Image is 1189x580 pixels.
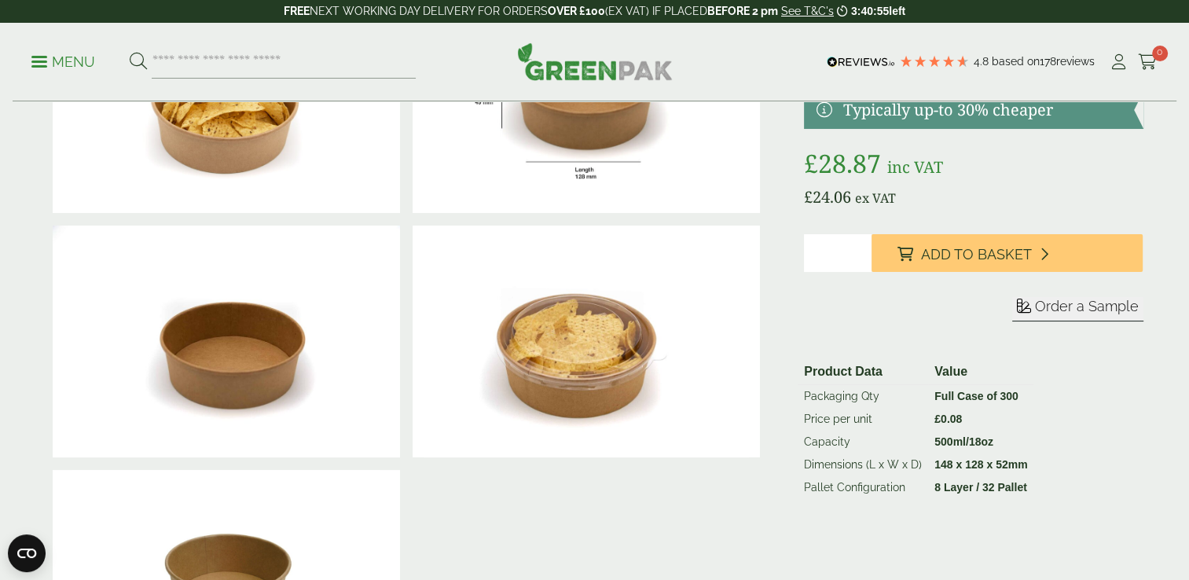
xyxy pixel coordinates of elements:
button: Add to Basket [872,234,1143,272]
span: £ [934,413,941,425]
span: Add to Basket [920,246,1031,263]
span: left [889,5,905,17]
td: Capacity [798,431,928,453]
div: 4.78 Stars [899,54,970,68]
p: Menu [31,53,95,72]
span: 0 [1152,46,1168,61]
strong: OVER £100 [548,5,605,17]
td: Packaging Qty [798,385,928,409]
button: Open CMP widget [8,534,46,572]
strong: FREE [284,5,310,17]
td: Pallet Configuration [798,476,928,499]
span: inc VAT [887,156,943,178]
td: Price per unit [798,408,928,431]
strong: 8 Layer / 32 Pallet [934,481,1027,494]
img: REVIEWS.io [827,57,895,68]
img: Kraft Bowl 500ml With Nachos And Lid [413,226,760,457]
i: Cart [1138,54,1158,70]
span: £ [804,186,813,207]
span: 178 [1040,55,1056,68]
img: Kraft Bowl 500ml [53,226,400,457]
a: Menu [31,53,95,68]
a: See T&C's [781,5,834,17]
span: Based on [992,55,1040,68]
a: 0 [1138,50,1158,74]
span: reviews [1056,55,1095,68]
span: ex VAT [855,189,896,207]
th: Value [928,359,1033,385]
span: 3:40:55 [851,5,889,17]
strong: Full Case of 300 [934,390,1018,402]
span: 4.8 [974,55,992,68]
img: GreenPak Supplies [517,42,673,80]
td: Dimensions (L x W x D) [798,453,928,476]
span: Order a Sample [1035,298,1139,314]
button: Order a Sample [1012,297,1143,321]
bdi: 24.06 [804,186,851,207]
strong: 148 x 128 x 52mm [934,458,1027,471]
bdi: 0.08 [934,413,962,425]
i: My Account [1109,54,1128,70]
bdi: 28.87 [804,146,881,180]
span: £ [804,146,818,180]
strong: BEFORE 2 pm [707,5,778,17]
th: Product Data [798,359,928,385]
strong: 500ml/18oz [934,435,993,448]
